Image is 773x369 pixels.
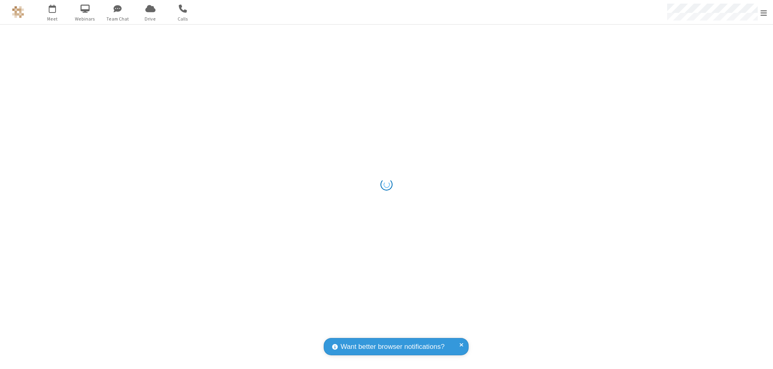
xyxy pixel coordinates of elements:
[37,15,68,23] span: Meet
[168,15,198,23] span: Calls
[70,15,100,23] span: Webinars
[341,342,444,352] span: Want better browser notifications?
[135,15,165,23] span: Drive
[103,15,133,23] span: Team Chat
[12,6,24,18] img: QA Selenium DO NOT DELETE OR CHANGE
